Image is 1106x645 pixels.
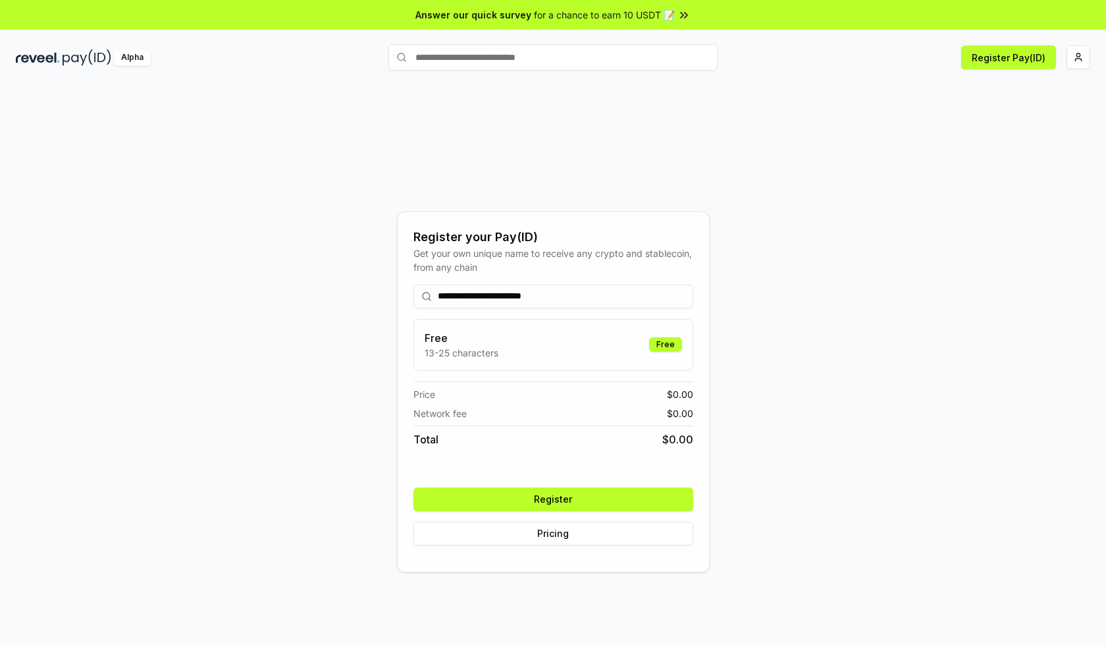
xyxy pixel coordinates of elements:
div: Get your own unique name to receive any crypto and stablecoin, from any chain [413,246,693,274]
span: Price [413,387,435,401]
div: Register your Pay(ID) [413,228,693,246]
p: 13-25 characters [425,346,498,360]
img: pay_id [63,49,111,66]
button: Pricing [413,522,693,546]
span: $ 0.00 [667,407,693,420]
span: Total [413,432,438,447]
span: $ 0.00 [662,432,693,447]
button: Register Pay(ID) [961,45,1056,69]
span: $ 0.00 [667,387,693,401]
button: Register [413,488,693,511]
span: Answer our quick survey [415,8,531,22]
div: Free [649,337,682,352]
span: for a chance to earn 10 USDT 📝 [534,8,675,22]
img: reveel_dark [16,49,60,66]
span: Network fee [413,407,467,420]
div: Alpha [114,49,151,66]
h3: Free [425,330,498,346]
